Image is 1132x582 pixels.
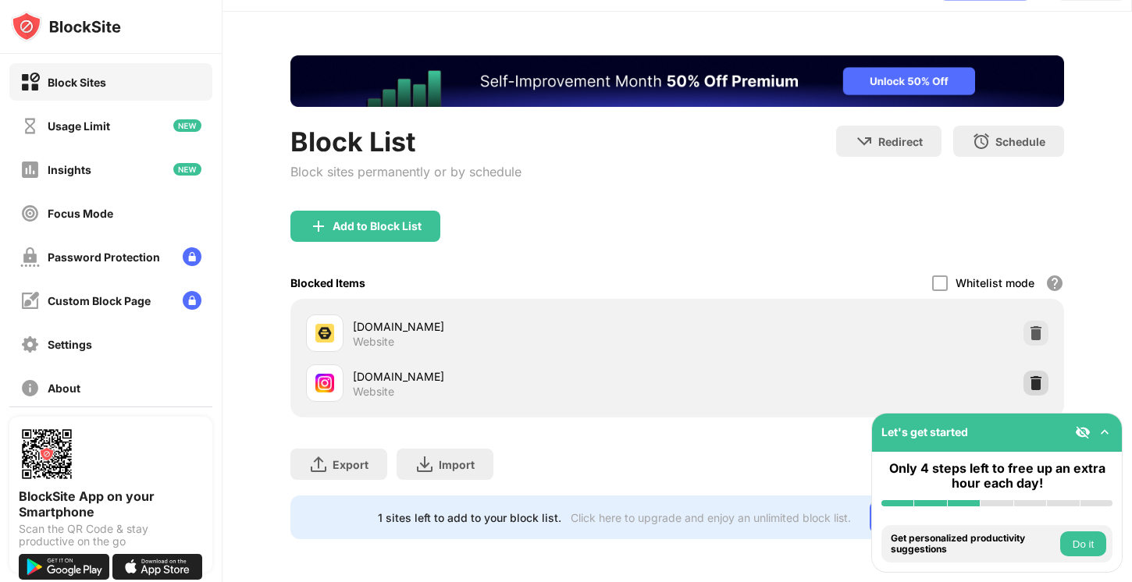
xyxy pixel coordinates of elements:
img: lock-menu.svg [183,291,201,310]
img: block-on.svg [20,73,40,92]
div: BlockSite App on your Smartphone [19,488,203,520]
div: Let's get started [881,425,968,438]
img: insights-off.svg [20,160,40,179]
button: Do it [1060,531,1106,556]
div: Block sites permanently or by schedule [290,164,522,179]
div: Block Sites [48,76,106,89]
div: Focus Mode [48,207,113,220]
div: Custom Block Page [48,294,151,307]
div: Block List [290,126,522,158]
img: omni-setup-toggle.svg [1097,424,1112,440]
img: favicons [315,324,334,342]
img: settings-off.svg [20,335,40,354]
img: favicons [315,374,334,392]
div: Website [353,335,394,349]
img: new-icon.svg [173,119,201,132]
img: download-on-the-app-store.svg [112,554,203,580]
img: logo-blocksite.svg [11,11,121,42]
div: Scan the QR Code & stay productive on the go [19,523,203,548]
div: Only 4 steps left to free up an extra hour each day! [881,461,1112,491]
div: Redirect [878,135,923,148]
div: Click here to upgrade and enjoy an unlimited block list. [571,511,851,524]
iframe: Banner [290,55,1064,107]
div: Import [439,458,475,471]
div: Export [333,458,368,471]
img: time-usage-off.svg [20,116,40,136]
div: Usage Limit [48,119,110,133]
div: Whitelist mode [956,276,1034,289]
div: Get personalized productivity suggestions [891,533,1056,555]
div: Schedule [995,135,1045,148]
img: focus-off.svg [20,204,40,223]
div: [DOMAIN_NAME] [353,318,678,335]
div: [DOMAIN_NAME] [353,368,678,385]
div: Settings [48,338,92,351]
div: Blocked Items [290,276,365,289]
img: about-off.svg [20,378,40,398]
img: lock-menu.svg [183,247,201,266]
div: Go Unlimited [870,502,977,533]
div: About [48,381,80,395]
img: eye-not-visible.svg [1075,424,1091,440]
div: 1 sites left to add to your block list. [378,511,561,524]
img: get-it-on-google-play.svg [19,554,109,580]
div: Password Protection [48,250,160,264]
img: new-icon.svg [173,163,201,176]
div: Insights [48,163,91,176]
img: password-protection-off.svg [20,247,40,267]
div: Website [353,385,394,399]
img: options-page-qr-code.png [19,426,75,482]
img: customize-block-page-off.svg [20,291,40,311]
div: Add to Block List [333,220,422,232]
